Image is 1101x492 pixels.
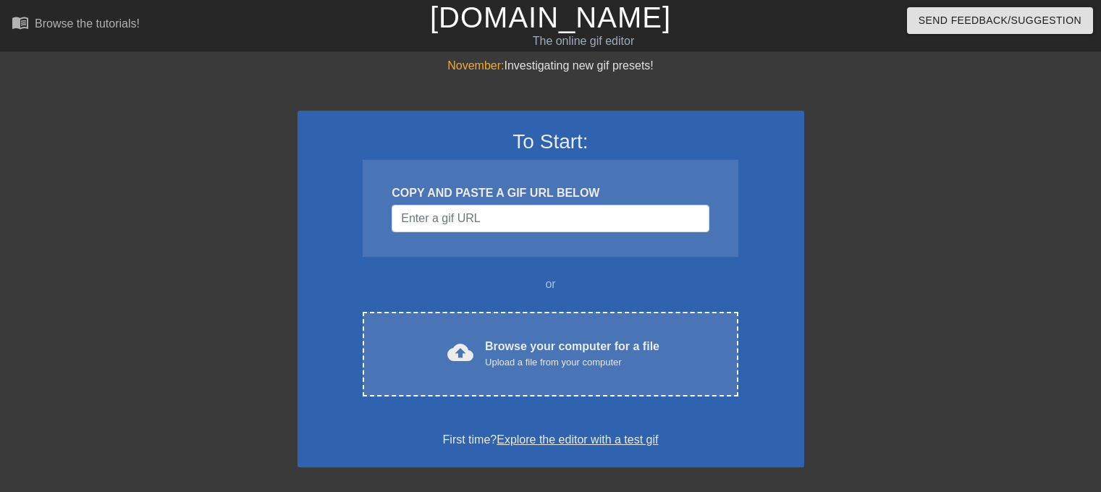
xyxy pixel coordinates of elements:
span: cloud_upload [447,339,473,365]
span: Send Feedback/Suggestion [919,12,1081,30]
div: Upload a file from your computer [485,355,659,370]
a: Browse the tutorials! [12,14,140,36]
div: Browse the tutorials! [35,17,140,30]
div: Investigating new gif presets! [298,57,804,75]
div: COPY AND PASTE A GIF URL BELOW [392,184,709,202]
button: Send Feedback/Suggestion [907,7,1093,34]
div: First time? [316,431,785,449]
input: Username [392,205,709,232]
h3: To Start: [316,130,785,154]
span: November: [447,59,504,72]
span: menu_book [12,14,29,31]
a: [DOMAIN_NAME] [430,1,671,33]
div: or [335,276,767,293]
a: Explore the editor with a test gif [497,433,658,446]
div: The online gif editor [374,33,793,50]
div: Browse your computer for a file [485,338,659,370]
